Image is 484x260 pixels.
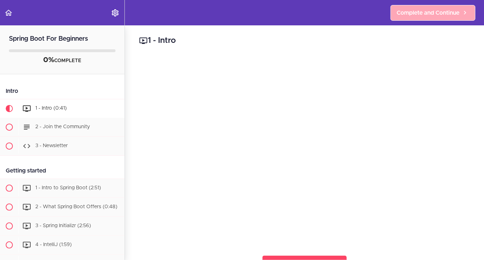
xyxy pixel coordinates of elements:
[139,57,470,244] iframe: Video Player
[35,204,117,209] span: 2 - What Spring Boot Offers (0:48)
[9,56,116,65] div: COMPLETE
[4,9,13,17] svg: Back to course curriculum
[35,223,91,228] span: 3 - Spring Initializr (2:56)
[111,9,119,17] svg: Settings Menu
[397,9,459,17] span: Complete and Continue
[43,56,54,64] span: 0%
[391,5,475,21] a: Complete and Continue
[139,35,470,47] h2: 1 - Intro
[35,185,101,190] span: 1 - Intro to Spring Boot (2:51)
[35,242,72,247] span: 4 - IntelliJ (1:59)
[35,143,68,148] span: 3 - Newsletter
[35,106,67,111] span: 1 - Intro (0:41)
[35,124,90,129] span: 2 - Join the Community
